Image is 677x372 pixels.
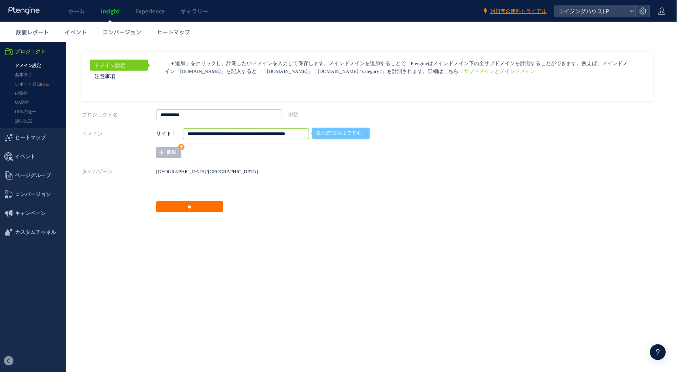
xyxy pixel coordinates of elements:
p: 「＋追加」をクリックし、計測したいドメインを入力して保存します。メインドメインを追加することで、Ptengineはメインドメイン下の全サブドメインを計測することができます。例えば、メインドメイン... [165,18,632,34]
span: コンバージョン [15,143,51,162]
span: コンバージョン [103,28,141,36]
span: プロジェクト [15,0,46,19]
a: 削除 [289,70,299,76]
span: ヒートマップ [15,86,46,105]
label: プロジェクト名 [82,67,156,79]
label: タイムゾーン [82,124,156,135]
a: ドメイン設定 [90,18,148,29]
span: ページグループ [15,124,51,143]
a: 14日間の無料トライアル [482,7,547,15]
span: ヒートマップ [157,28,190,36]
span: Insight [101,7,119,15]
span: イベント [65,28,87,36]
a: サブドメインとメインドメイン [464,27,536,32]
span: ギャラリー [181,7,208,15]
span: 数値レポート [16,28,49,36]
span: 14日間の無料トライアル [490,7,547,15]
span: エイジングハウスLP [556,5,627,17]
strong: サイト 1 [156,86,175,97]
a: 注意事項 [90,29,148,40]
span: [GEOGRAPHIC_DATA]/[GEOGRAPHIC_DATA] [156,127,258,133]
span: 最大255文字までです。 [312,86,369,97]
a: 追加 [156,105,181,116]
span: カスタムチャネル [15,181,56,200]
span: ホーム [68,7,85,15]
span: イベント [15,105,35,124]
span: Experience [135,7,165,15]
label: ドメイン [82,86,156,97]
span: キャンペーン [15,162,46,181]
